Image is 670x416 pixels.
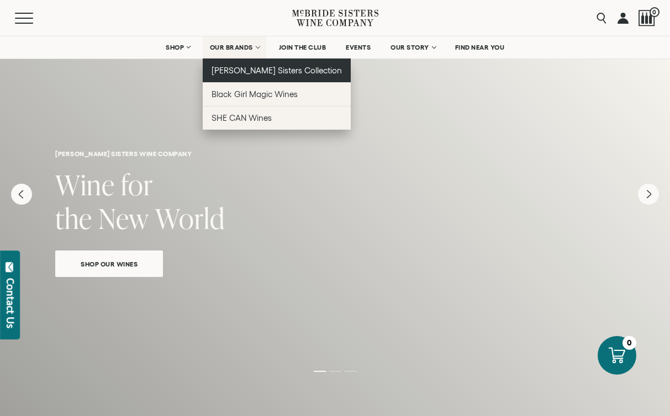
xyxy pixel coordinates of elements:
[55,166,115,204] span: Wine
[212,113,272,122] span: SHE CAN Wines
[650,7,660,17] span: 0
[15,13,55,24] button: Mobile Menu Trigger
[5,278,16,328] div: Contact Us
[383,36,442,58] a: OUR STORY
[11,184,32,205] button: Previous
[339,36,378,58] a: EVENTS
[314,371,326,372] li: Page dot 1
[272,36,334,58] a: JOIN THE CLUB
[638,184,659,205] button: Next
[55,250,163,277] a: Shop Our Wines
[279,44,326,51] span: JOIN THE CLUB
[329,371,341,372] li: Page dot 2
[166,44,184,51] span: SHOP
[212,66,342,75] span: [PERSON_NAME] Sisters Collection
[455,44,505,51] span: FIND NEAR YOU
[98,199,149,237] span: New
[203,58,351,82] a: [PERSON_NAME] Sisters Collection
[345,371,357,372] li: Page dot 3
[203,82,351,106] a: Black Girl Magic Wines
[203,36,266,58] a: OUR BRANDS
[55,199,92,237] span: the
[203,106,351,130] a: SHE CAN Wines
[121,166,153,204] span: for
[346,44,371,51] span: EVENTS
[55,150,615,157] h6: [PERSON_NAME] sisters wine company
[448,36,512,58] a: FIND NEAR YOU
[622,336,636,350] div: 0
[155,199,225,237] span: World
[212,89,298,99] span: Black Girl Magic Wines
[391,44,429,51] span: OUR STORY
[159,36,197,58] a: SHOP
[210,44,253,51] span: OUR BRANDS
[61,258,157,270] span: Shop Our Wines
